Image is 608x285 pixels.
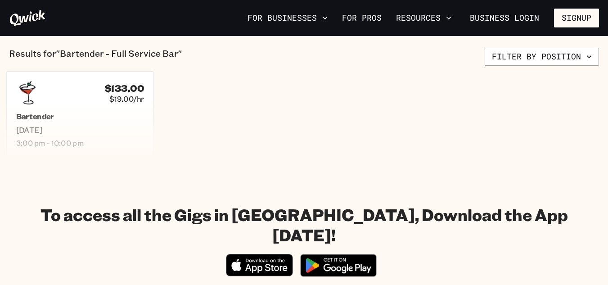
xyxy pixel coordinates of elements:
[554,9,599,27] button: Signup
[109,94,144,104] span: $19.00/hr
[392,10,455,26] button: Resources
[6,71,154,157] a: $133.00$19.00/hrBartender[DATE]3:00 pm - 10:00 pm
[9,204,599,245] h1: To access all the Gigs in [GEOGRAPHIC_DATA], Download the App [DATE]!
[338,10,385,26] a: For Pros
[105,82,144,94] h4: $133.00
[244,10,331,26] button: For Businesses
[295,249,382,282] img: Get it on Google Play
[9,48,182,66] p: Results for "Bartender - Full Service Bar"
[226,269,293,278] a: Download on the App Store
[16,125,144,135] span: [DATE]
[485,48,599,66] button: Filter by position
[462,9,547,27] a: Business Login
[16,112,144,122] h5: Bartender
[16,138,144,148] span: 3:00 pm - 10:00 pm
